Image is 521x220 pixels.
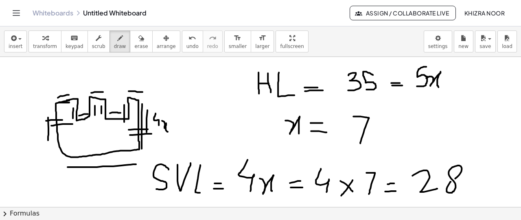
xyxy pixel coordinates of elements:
[280,44,304,49] span: fullscreen
[203,30,223,52] button: redoredo
[114,44,126,49] span: draw
[70,33,78,43] i: keyboard
[258,33,266,43] i: format_size
[9,44,22,49] span: insert
[276,30,308,52] button: fullscreen
[464,9,505,17] span: Khizra Noor
[186,44,199,49] span: undo
[4,30,27,52] button: insert
[502,44,512,49] span: load
[88,30,110,52] button: scrub
[479,44,491,49] span: save
[424,30,452,52] button: settings
[66,44,83,49] span: keypad
[152,30,180,52] button: arrange
[458,44,468,49] span: new
[33,44,57,49] span: transform
[61,30,88,52] button: keyboardkeypad
[209,33,217,43] i: redo
[188,33,196,43] i: undo
[428,44,448,49] span: settings
[109,30,131,52] button: draw
[350,6,456,20] button: Assign / Collaborate Live
[224,30,251,52] button: format_sizesmaller
[33,9,73,17] a: Whiteboards
[157,44,176,49] span: arrange
[229,44,247,49] span: smaller
[357,9,449,17] span: Assign / Collaborate Live
[207,44,218,49] span: redo
[454,30,473,52] button: new
[234,33,241,43] i: format_size
[28,30,61,52] button: transform
[475,30,496,52] button: save
[134,44,148,49] span: erase
[182,30,203,52] button: undoundo
[251,30,274,52] button: format_sizelarger
[92,44,105,49] span: scrub
[458,6,511,20] button: Khizra Noor
[130,30,152,52] button: erase
[255,44,269,49] span: larger
[10,7,23,20] button: Toggle navigation
[497,30,517,52] button: load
